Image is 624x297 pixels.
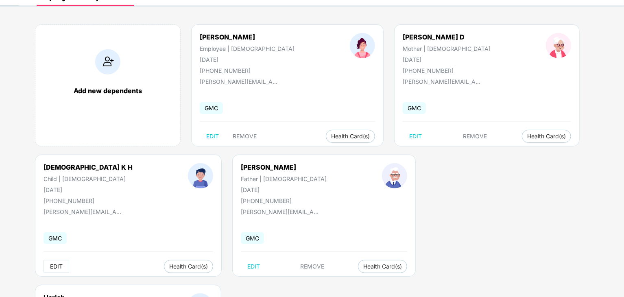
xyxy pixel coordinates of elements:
[44,260,69,273] button: EDIT
[294,260,331,273] button: REMOVE
[457,130,494,143] button: REMOVE
[522,130,571,143] button: Health Card(s)
[403,33,491,41] div: [PERSON_NAME] D
[50,263,63,270] span: EDIT
[403,67,491,74] div: [PHONE_NUMBER]
[44,186,133,193] div: [DATE]
[44,232,67,244] span: GMC
[463,133,487,140] span: REMOVE
[200,102,223,114] span: GMC
[44,163,133,171] div: [DEMOGRAPHIC_DATA] K H
[233,133,257,140] span: REMOVE
[95,49,120,74] img: addIcon
[44,208,125,215] div: [PERSON_NAME][EMAIL_ADDRESS][DOMAIN_NAME]
[527,134,566,138] span: Health Card(s)
[546,33,571,58] img: profileImage
[331,134,370,138] span: Health Card(s)
[200,56,295,63] div: [DATE]
[44,87,172,95] div: Add new dependents
[200,78,281,85] div: [PERSON_NAME][EMAIL_ADDRESS][DOMAIN_NAME]
[358,260,407,273] button: Health Card(s)
[206,133,219,140] span: EDIT
[403,78,484,85] div: [PERSON_NAME][EMAIL_ADDRESS][DOMAIN_NAME]
[326,130,375,143] button: Health Card(s)
[241,175,327,182] div: Father | [DEMOGRAPHIC_DATA]
[241,163,327,171] div: [PERSON_NAME]
[44,197,133,204] div: [PHONE_NUMBER]
[226,130,263,143] button: REMOVE
[200,130,225,143] button: EDIT
[350,33,375,58] img: profileImage
[403,102,426,114] span: GMC
[200,45,295,52] div: Employee | [DEMOGRAPHIC_DATA]
[300,263,324,270] span: REMOVE
[403,130,428,143] button: EDIT
[403,56,491,63] div: [DATE]
[241,232,264,244] span: GMC
[403,45,491,52] div: Mother | [DEMOGRAPHIC_DATA]
[241,208,322,215] div: [PERSON_NAME][EMAIL_ADDRESS][DOMAIN_NAME]
[382,163,407,188] img: profileImage
[44,175,133,182] div: Child | [DEMOGRAPHIC_DATA]
[247,263,260,270] span: EDIT
[363,264,402,269] span: Health Card(s)
[241,260,266,273] button: EDIT
[169,264,208,269] span: Health Card(s)
[241,197,327,204] div: [PHONE_NUMBER]
[164,260,213,273] button: Health Card(s)
[200,67,295,74] div: [PHONE_NUMBER]
[188,163,213,188] img: profileImage
[241,186,327,193] div: [DATE]
[200,33,295,41] div: [PERSON_NAME]
[409,133,422,140] span: EDIT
